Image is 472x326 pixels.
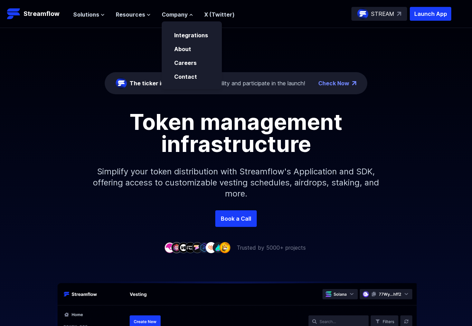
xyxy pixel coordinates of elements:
[73,10,105,19] button: Solutions
[215,210,257,227] a: Book a Call
[192,242,203,253] img: company-5
[162,10,193,19] button: Company
[7,7,21,21] img: Streamflow Logo
[185,242,196,253] img: company-4
[81,111,391,155] h1: Token management infrastructure
[204,11,235,18] a: X (Twitter)
[116,10,145,19] span: Resources
[449,303,465,319] iframe: Intercom live chat
[371,10,394,18] p: STREAM
[23,9,59,19] p: Streamflow
[130,80,191,87] span: The ticker is STREAM:
[174,73,197,80] a: Contact
[174,32,208,39] a: Integrations
[116,10,151,19] button: Resources
[116,78,127,89] img: streamflow-logo-circle.png
[164,242,175,253] img: company-1
[397,12,401,16] img: top-right-arrow.svg
[237,243,306,252] p: Trusted by 5000+ projects
[219,242,230,253] img: company-9
[357,8,368,19] img: streamflow-logo-circle.png
[7,7,66,21] a: Streamflow
[213,242,224,253] img: company-8
[199,242,210,253] img: company-6
[410,7,451,21] button: Launch App
[351,7,407,21] a: STREAM
[87,155,385,210] p: Simplify your token distribution with Streamflow's Application and SDK, offering access to custom...
[174,46,191,52] a: About
[206,242,217,253] img: company-7
[162,10,188,19] span: Company
[73,10,99,19] span: Solutions
[318,79,349,87] a: Check Now
[352,81,356,85] img: top-right-arrow.png
[178,242,189,253] img: company-3
[174,59,197,66] a: Careers
[171,242,182,253] img: company-2
[130,79,305,87] div: Check eligibility and participate in the launch!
